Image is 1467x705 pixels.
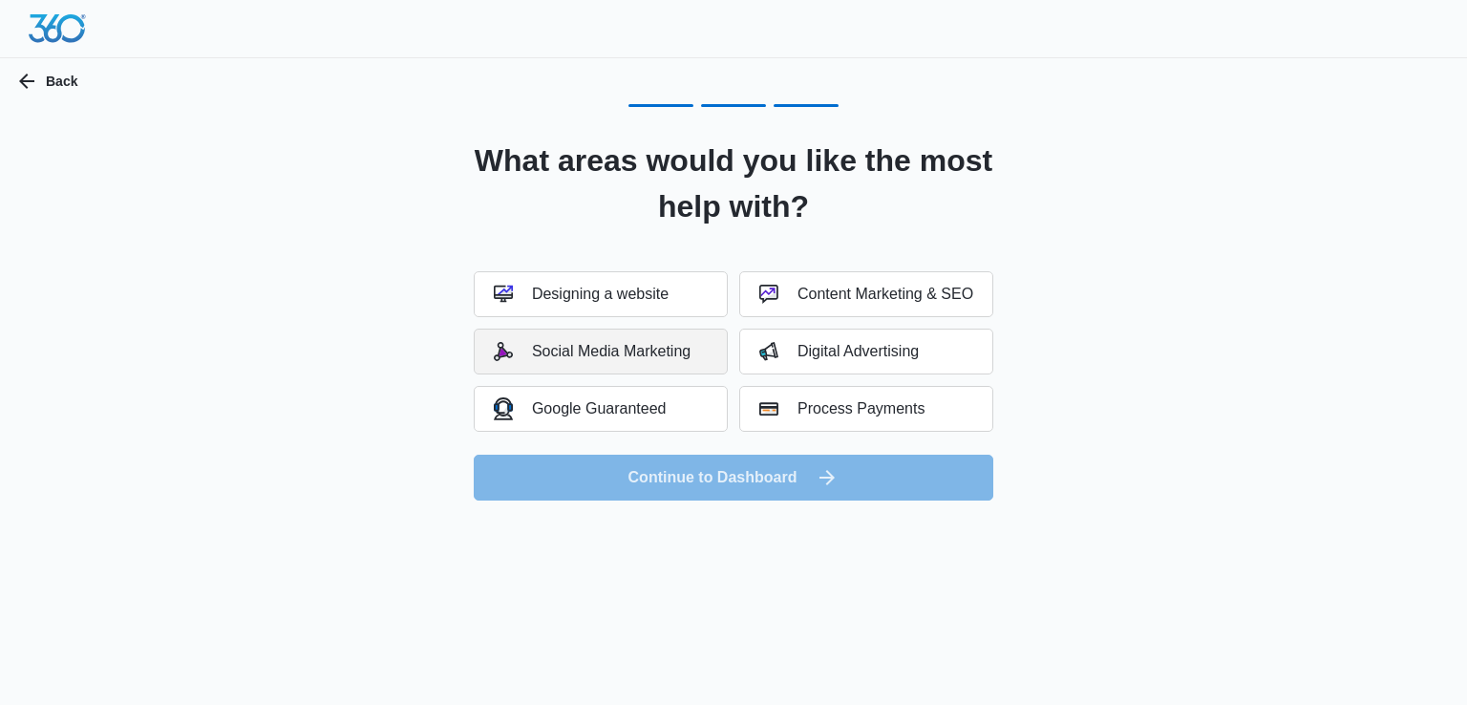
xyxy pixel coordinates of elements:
button: Content Marketing & SEO [739,271,993,317]
button: Designing a website [474,271,728,317]
button: Social Media Marketing [474,329,728,374]
div: Digital Advertising [759,342,919,361]
div: Designing a website [494,285,669,304]
div: Process Payments [759,399,925,418]
button: Process Payments [739,386,993,432]
div: Content Marketing & SEO [759,285,973,304]
h2: What areas would you like the most help with? [450,138,1017,229]
button: Digital Advertising [739,329,993,374]
div: Social Media Marketing [494,342,691,361]
button: Google Guaranteed [474,386,728,432]
div: Google Guaranteed [494,397,667,419]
